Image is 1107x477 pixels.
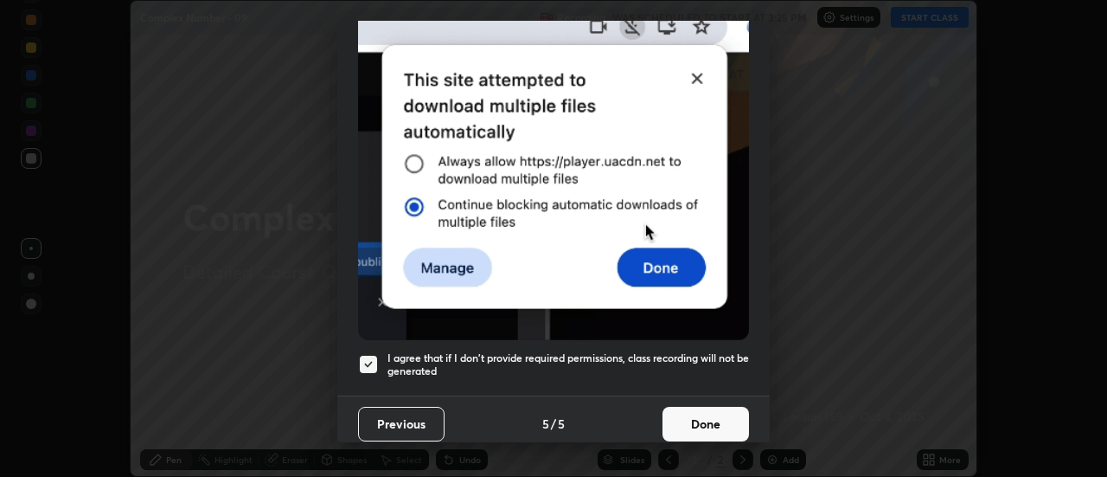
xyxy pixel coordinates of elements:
h4: / [551,415,556,433]
button: Done [662,407,749,442]
h5: I agree that if I don't provide required permissions, class recording will not be generated [387,351,749,378]
h4: 5 [542,415,549,433]
h4: 5 [558,415,565,433]
button: Previous [358,407,445,442]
